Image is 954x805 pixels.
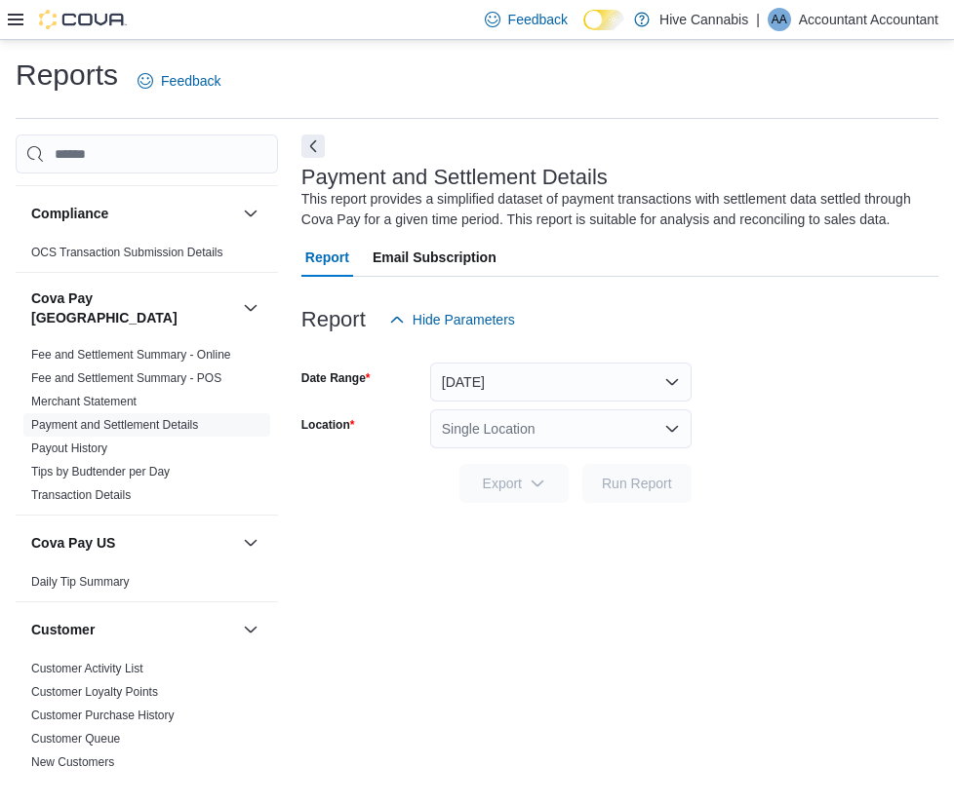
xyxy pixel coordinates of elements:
[31,395,137,408] a: Merchant Statement
[31,204,108,223] h3: Compliance
[664,421,680,437] button: Open list of options
[430,363,692,402] button: [DATE]
[31,288,235,327] button: Cova Pay [GEOGRAPHIC_DATA]
[31,732,120,746] a: Customer Queue
[239,296,262,320] button: Cova Pay [GEOGRAPHIC_DATA]
[239,531,262,555] button: Cova Pay US
[31,465,170,479] a: Tips by Budtender per Day
[301,134,325,158] button: Next
[31,464,170,479] span: Tips by Budtender per Day
[39,10,127,29] img: Cova
[31,661,143,676] span: Customer Activity List
[768,8,791,31] div: Accountant Accountant
[31,662,143,675] a: Customer Activity List
[31,533,235,553] button: Cova Pay US
[31,204,235,223] button: Compliance
[31,488,131,502] a: Transaction Details
[583,10,624,30] input: Dark Mode
[239,202,262,225] button: Compliance
[31,620,95,639] h3: Customer
[305,238,349,277] span: Report
[31,708,175,723] span: Customer Purchase History
[381,300,523,339] button: Hide Parameters
[31,684,158,700] span: Customer Loyalty Points
[31,575,130,589] a: Daily Tip Summary
[239,618,262,641] button: Customer
[31,394,137,409] span: Merchant Statement
[799,8,938,31] p: Accountant Accountant
[31,755,114,769] a: New Customers
[31,754,114,770] span: New Customers
[583,30,584,31] span: Dark Mode
[459,464,569,503] button: Export
[31,370,221,386] span: Fee and Settlement Summary - POS
[582,464,692,503] button: Run Report
[31,418,198,432] a: Payment and Settlement Details
[31,348,231,362] a: Fee and Settlement Summary - Online
[301,308,366,331] h3: Report
[31,371,221,385] a: Fee and Settlement Summary - POS
[16,570,278,601] div: Cova Pay US
[756,8,760,31] p: |
[31,245,223,260] span: OCS Transaction Submission Details
[130,61,228,100] a: Feedback
[471,464,557,503] span: Export
[31,441,107,455] a: Payout History
[16,343,278,515] div: Cova Pay [GEOGRAPHIC_DATA]
[373,238,497,277] span: Email Subscription
[301,189,929,230] div: This report provides a simplified dataset of payment transactions with settlement data settled th...
[772,8,787,31] span: AA
[31,487,131,503] span: Transaction Details
[31,685,158,699] a: Customer Loyalty Points
[31,574,130,590] span: Daily Tip Summary
[31,533,115,553] h3: Cova Pay US
[31,731,120,747] span: Customer Queue
[31,620,235,639] button: Customer
[31,347,231,363] span: Fee and Settlement Summary - Online
[301,417,355,433] label: Location
[31,441,107,456] span: Payout History
[31,246,223,259] a: OCS Transaction Submission Details
[413,310,515,329] span: Hide Parameters
[16,56,118,95] h1: Reports
[31,709,175,722] a: Customer Purchase History
[301,166,608,189] h3: Payment and Settlement Details
[602,474,672,493] span: Run Report
[16,241,278,272] div: Compliance
[508,10,568,29] span: Feedback
[31,417,198,433] span: Payment and Settlement Details
[301,370,371,386] label: Date Range
[161,71,220,91] span: Feedback
[659,8,748,31] p: Hive Cannabis
[16,657,278,782] div: Customer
